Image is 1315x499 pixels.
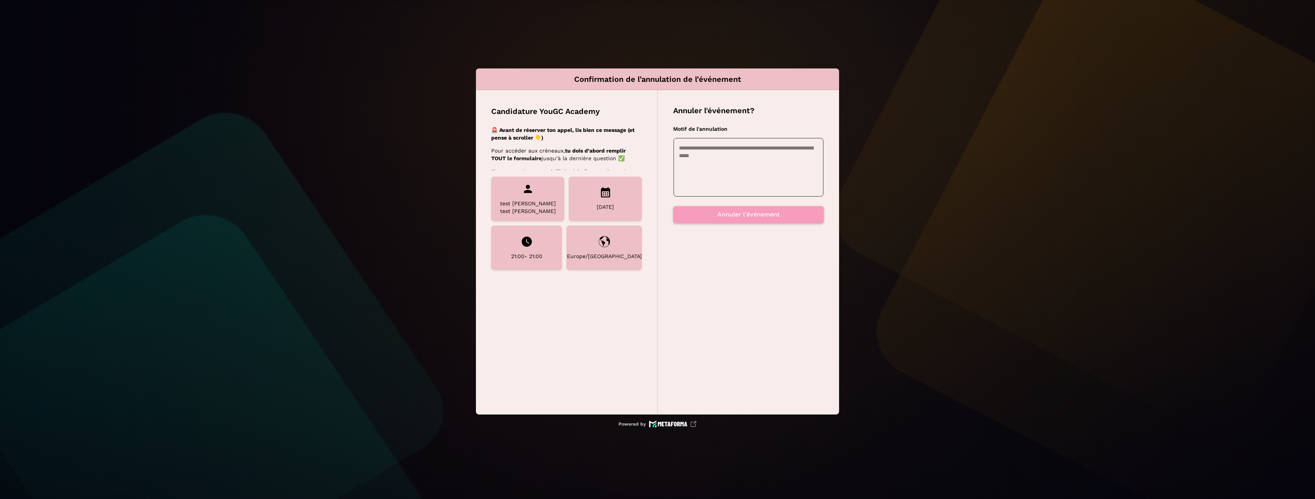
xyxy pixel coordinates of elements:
p: Pour accéder aux créneaux, jusqu’à la dernière question ✅ [491,147,640,162]
p: Confirmation de l’annulation de l’événement [574,75,741,84]
strong: tu dois d’abord remplir TOUT le formulaire [491,148,626,161]
p: Si aucun créneau ne s’affiche à la fin, pas de panique : [491,167,640,175]
p: test Marjorie test MARJORIE [494,200,561,215]
p: [DATE] [597,203,614,211]
img: logo [649,421,696,427]
button: Annuler l'événement [673,206,824,223]
a: Powered by [619,421,696,427]
p: Powered by [619,421,646,427]
p: 21:00 - 21:00 [511,252,542,260]
strong: 🚨 Avant de réserver ton appel, lis bien ce message (et pense à scroller 👇) [491,127,635,141]
p: Europe/[GEOGRAPHIC_DATA] [567,252,642,260]
h5: Annuler l'événement? [673,106,824,116]
p: Motif de l'annulation [673,125,824,133]
p: Candidature YouGC Academy [491,106,600,117]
